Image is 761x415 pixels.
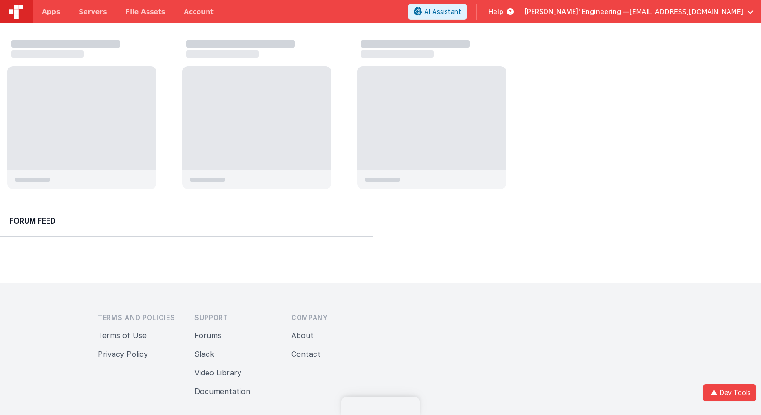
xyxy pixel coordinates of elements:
h3: Company [291,313,373,322]
span: [EMAIL_ADDRESS][DOMAIN_NAME] [629,7,743,16]
span: File Assets [126,7,166,16]
h3: Terms and Policies [98,313,180,322]
button: Contact [291,348,320,360]
button: [PERSON_NAME]' Engineering — [EMAIL_ADDRESS][DOMAIN_NAME] [525,7,754,16]
a: About [291,331,314,340]
button: Dev Tools [703,384,756,401]
a: Terms of Use [98,331,147,340]
h3: Support [194,313,276,322]
button: About [291,330,314,341]
a: Slack [194,349,214,359]
span: AI Assistant [424,7,461,16]
span: Apps [42,7,60,16]
a: Privacy Policy [98,349,148,359]
span: Servers [79,7,107,16]
button: AI Assistant [408,4,467,20]
h2: Forum Feed [9,215,364,226]
span: Help [488,7,503,16]
span: [PERSON_NAME]' Engineering — [525,7,629,16]
button: Forums [194,330,221,341]
button: Slack [194,348,214,360]
button: Documentation [194,386,250,397]
button: Video Library [194,367,241,378]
